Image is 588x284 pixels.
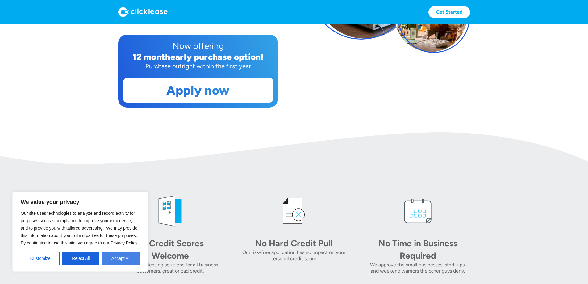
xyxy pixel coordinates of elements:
[123,40,273,52] div: Now offering
[375,237,461,262] div: No Time in Business Required
[127,237,213,262] div: All Credit Scores Welcome
[21,211,138,245] span: Our site uses technologies to analyze and record activity for purposes such as compliance to impr...
[21,252,60,265] button: Customize
[152,193,189,230] img: welcome icon
[21,198,140,206] p: We value your privacy
[170,52,264,62] div: early purchase option!
[366,262,470,274] div: We approve the small businesses, start-ups, and weekend warriors the other guys deny.
[132,52,170,62] div: 12 month
[275,193,312,230] img: credit icon
[123,78,273,102] a: Apply now
[12,192,148,272] div: We value your privacy
[62,252,99,265] button: Reject All
[399,193,436,230] img: calendar icon
[242,249,346,262] div: Our risk-free application has no impact on your personal credit score.
[118,7,168,17] img: Logo
[428,6,470,18] a: Get Started
[102,252,140,265] button: Accept All
[251,237,337,249] div: No Hard Credit Pull
[118,262,222,274] div: Equipment leasing solutions for all business customers, great or bad credit.
[123,62,273,70] div: Purchase outright within the first year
